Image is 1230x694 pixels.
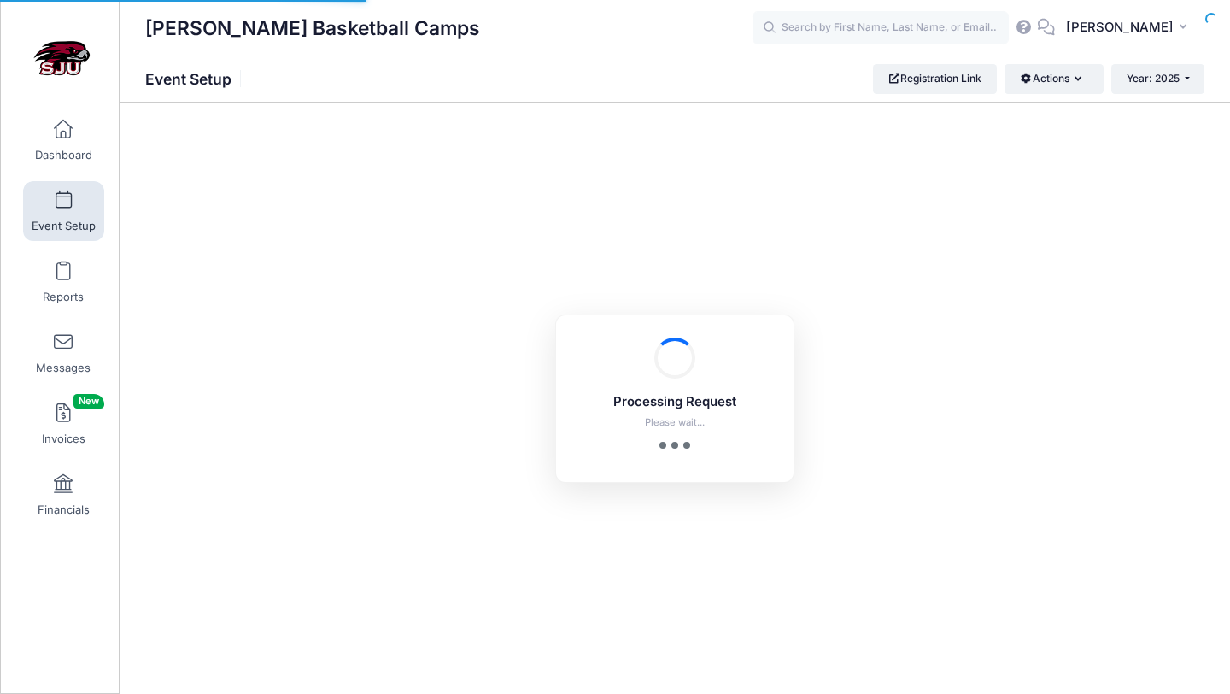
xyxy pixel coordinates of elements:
[578,395,771,410] h5: Processing Request
[1111,64,1204,93] button: Year: 2025
[23,181,104,241] a: Event Setup
[73,394,104,409] span: New
[145,70,246,88] h1: Event Setup
[38,503,90,517] span: Financials
[1004,64,1103,93] button: Actions
[23,252,104,312] a: Reports
[1055,9,1204,48] button: [PERSON_NAME]
[1066,18,1174,37] span: [PERSON_NAME]
[23,394,104,454] a: InvoicesNew
[578,415,771,430] p: Please wait...
[753,11,1009,45] input: Search by First Name, Last Name, or Email...
[23,323,104,383] a: Messages
[36,361,91,375] span: Messages
[43,290,84,304] span: Reports
[42,432,85,446] span: Invoices
[29,26,93,91] img: Cindy Griffin Basketball Camps
[873,64,997,93] a: Registration Link
[35,148,92,162] span: Dashboard
[1,18,120,99] a: Cindy Griffin Basketball Camps
[23,110,104,170] a: Dashboard
[32,219,96,233] span: Event Setup
[23,465,104,525] a: Financials
[145,9,480,48] h1: [PERSON_NAME] Basketball Camps
[1127,72,1180,85] span: Year: 2025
